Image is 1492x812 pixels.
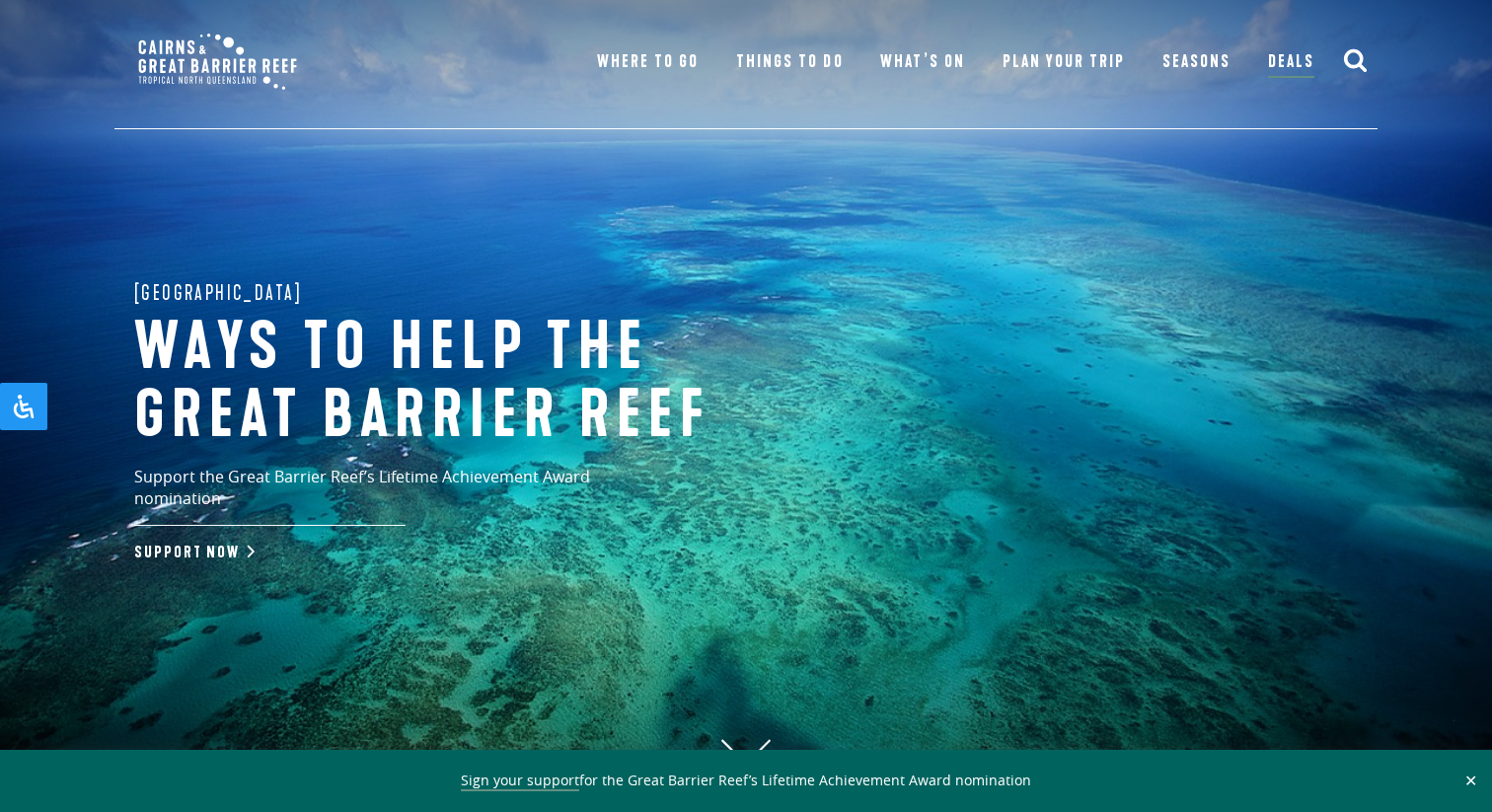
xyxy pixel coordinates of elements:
span: [GEOGRAPHIC_DATA] [134,276,303,308]
h1: Ways to help the great barrier reef [134,314,785,451]
a: Things To Do [736,48,843,76]
a: Deals [1268,48,1314,78]
a: Support Now [134,543,251,562]
svg: Open Accessibility Panel [12,395,36,418]
a: What’s On [880,48,964,76]
button: Close [1459,772,1482,789]
span: for the Great Barrier Reef’s Lifetime Achievement Award nomination [461,771,1031,791]
img: CGBR-TNQ_dual-logo.svg [124,20,311,104]
a: Plan Your Trip [1003,48,1126,76]
p: Support the Great Barrier Reef’s Lifetime Achievement Award nomination [134,466,677,526]
a: Seasons [1162,48,1231,76]
a: Where To Go [597,48,699,76]
a: Sign your support [461,771,579,791]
